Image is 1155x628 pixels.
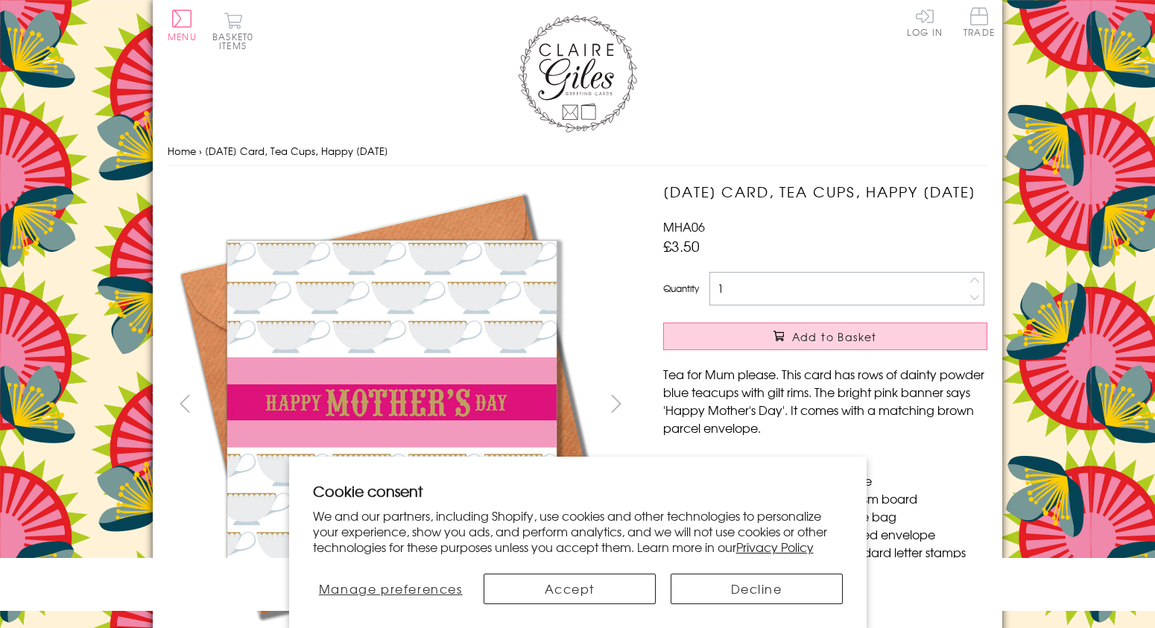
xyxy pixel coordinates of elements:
button: Accept [484,574,656,604]
p: Tea for Mum please. This card has rows of dainty powder blue teacups with gilt rims. The bright p... [663,365,987,437]
span: [DATE] Card, Tea Cups, Happy [DATE] [205,144,388,158]
a: Privacy Policy [736,538,814,556]
span: MHA06 [663,218,705,235]
button: Manage preferences [312,574,468,604]
button: Basket0 items [212,12,253,50]
span: 0 items [219,30,253,52]
button: next [600,387,633,420]
a: Log In [907,7,943,37]
nav: breadcrumbs [168,136,987,167]
span: Trade [963,7,995,37]
li: Dimensions: 150mm x 150mm [678,454,987,472]
span: £3.50 [663,235,700,256]
span: Add to Basket [792,329,877,344]
button: Menu [168,10,197,41]
a: Home [168,144,196,158]
h1: [DATE] Card, Tea Cups, Happy [DATE] [663,181,987,203]
button: Decline [671,574,843,604]
span: › [199,144,202,158]
a: Trade [963,7,995,39]
label: Quantity [663,282,699,295]
img: Claire Giles Greetings Cards [518,15,637,133]
button: Add to Basket [663,323,987,350]
img: Mother's Day Card, Tea Cups, Happy Mother's Day [168,181,615,628]
span: Menu [168,30,197,43]
span: Manage preferences [319,580,463,597]
h2: Cookie consent [313,480,843,501]
p: We and our partners, including Shopify, use cookies and other technologies to personalize your ex... [313,508,843,554]
button: prev [168,387,201,420]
